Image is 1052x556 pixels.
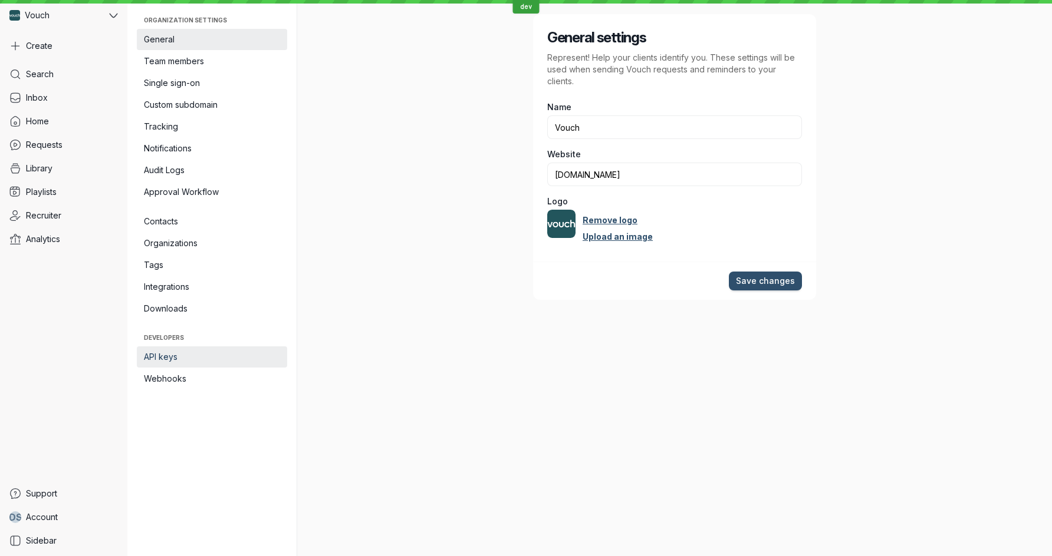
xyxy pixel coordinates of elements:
span: Requests [26,139,63,151]
a: Remove logo [583,214,637,226]
span: Support [26,488,57,499]
a: Integrations [137,276,287,297]
span: Sidebar [26,535,57,547]
span: Tags [144,259,280,271]
a: Sidebar [5,530,123,551]
span: Approval Workflow [144,186,280,198]
button: Vouch avatarVouch [5,5,123,26]
a: Team members [137,51,287,72]
button: Save changes [729,272,802,290]
span: API keys [144,351,280,363]
span: Single sign-on [144,77,280,89]
button: Create [5,35,123,57]
a: Analytics [5,229,123,250]
span: General [144,34,280,45]
a: Home [5,111,123,132]
span: Organization settings [144,16,280,24]
span: Notifications [144,143,280,154]
span: Website [547,148,581,160]
a: Playlists [5,181,123,203]
span: Vouch [25,9,50,21]
span: Home [26,115,49,127]
span: D [9,511,16,523]
a: Tags [137,254,287,276]
span: Inbox [26,92,48,104]
span: Logo [547,196,568,207]
span: Organizations [144,237,280,249]
img: Vouch avatar [9,10,20,21]
a: API keys [137,346,287,368]
a: Notifications [137,138,287,159]
a: DSAccount [5,507,123,528]
span: Name [547,101,571,113]
span: Integrations [144,281,280,293]
a: Contacts [137,211,287,232]
a: Organizations [137,233,287,254]
a: Approval Workflow [137,181,287,203]
span: Webhooks [144,373,280,385]
span: Downloads [144,303,280,315]
div: Vouch [5,5,107,26]
span: Recruiter [26,210,61,221]
button: Vouch avatar [547,210,576,238]
a: Tracking [137,116,287,137]
a: Recruiter [5,205,123,226]
a: General [137,29,287,50]
a: Single sign-on [137,72,287,94]
a: Upload an image [583,231,653,243]
span: Tracking [144,121,280,133]
span: Developers [144,334,280,341]
a: Inbox [5,87,123,108]
span: Account [26,511,58,523]
span: Search [26,68,54,80]
span: Contacts [144,216,280,227]
a: Search [5,64,123,85]
span: Team members [144,55,280,67]
span: Create [26,40,52,52]
span: Library [26,163,52,174]
span: Playlists [26,186,57,198]
p: Represent! Help your clients identify you. These settings will be used when sending Vouch request... [547,52,802,87]
a: Webhooks [137,368,287,389]
span: S [16,511,22,523]
span: Audit Logs [144,164,280,176]
a: Support [5,483,123,504]
a: Requests [5,134,123,155]
span: Save changes [736,275,795,287]
a: Library [5,158,123,179]
span: Custom subdomain [144,99,280,111]
a: Custom subdomain [137,94,287,115]
a: Downloads [137,298,287,319]
span: Analytics [26,233,60,245]
h2: General settings [547,28,802,47]
a: Audit Logs [137,160,287,181]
